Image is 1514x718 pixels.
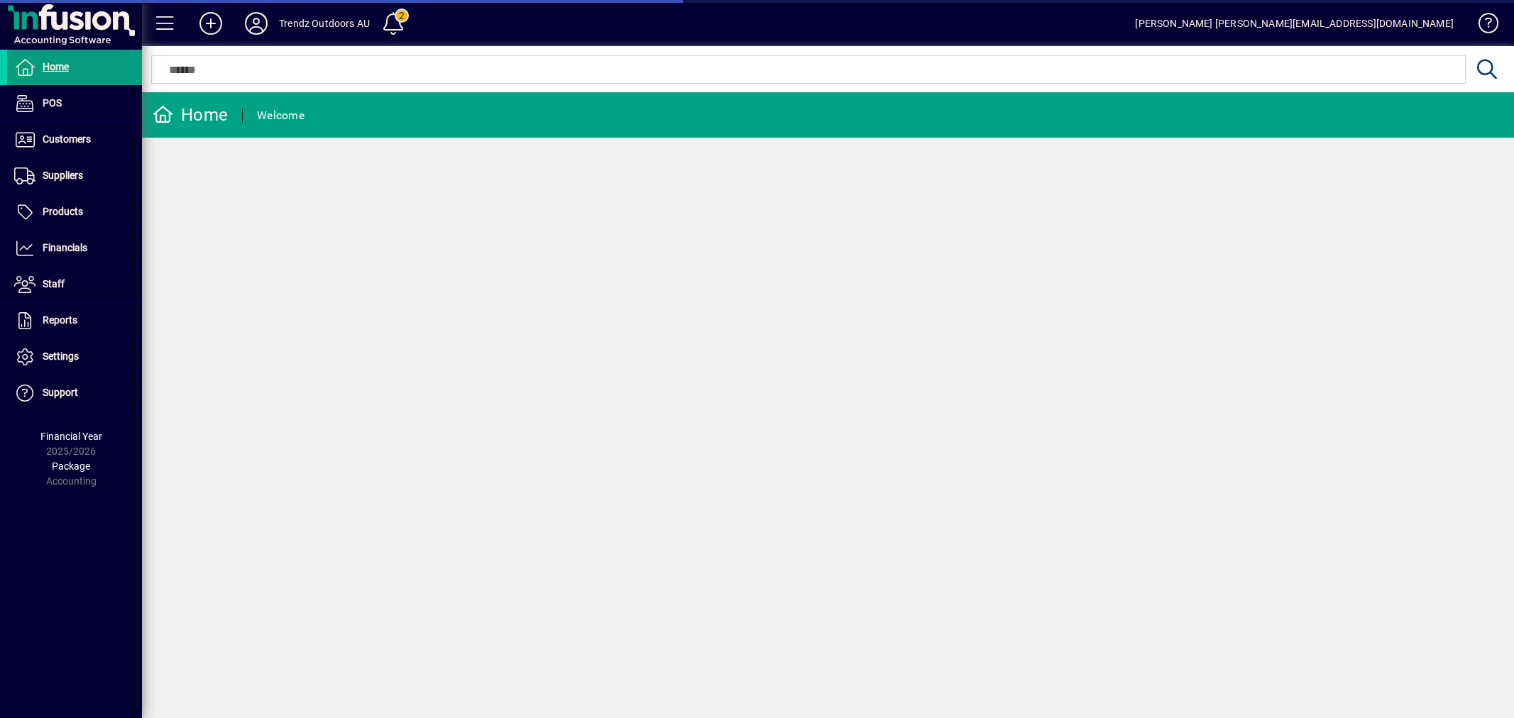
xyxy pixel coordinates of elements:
a: POS [7,86,142,121]
a: Suppliers [7,158,142,194]
div: Welcome [257,104,305,127]
span: Financial Year [40,431,102,442]
a: Reports [7,303,142,338]
span: Financials [43,242,87,253]
button: Add [188,11,234,36]
span: Staff [43,278,65,289]
span: POS [43,97,62,109]
a: Settings [7,339,142,375]
span: Settings [43,350,79,362]
a: Customers [7,122,142,158]
a: Knowledge Base [1468,3,1496,49]
div: Trendz Outdoors AU [279,12,370,35]
a: Staff [7,267,142,302]
span: Home [43,61,69,72]
span: Suppliers [43,170,83,181]
a: Financials [7,231,142,266]
div: Home [153,104,228,126]
span: Products [43,206,83,217]
span: Customers [43,133,91,145]
span: Reports [43,314,77,326]
div: [PERSON_NAME] [PERSON_NAME][EMAIL_ADDRESS][DOMAIN_NAME] [1135,12,1454,35]
span: Package [52,460,90,472]
a: Support [7,375,142,411]
a: Products [7,194,142,230]
span: Support [43,387,78,398]
button: Profile [234,11,279,36]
